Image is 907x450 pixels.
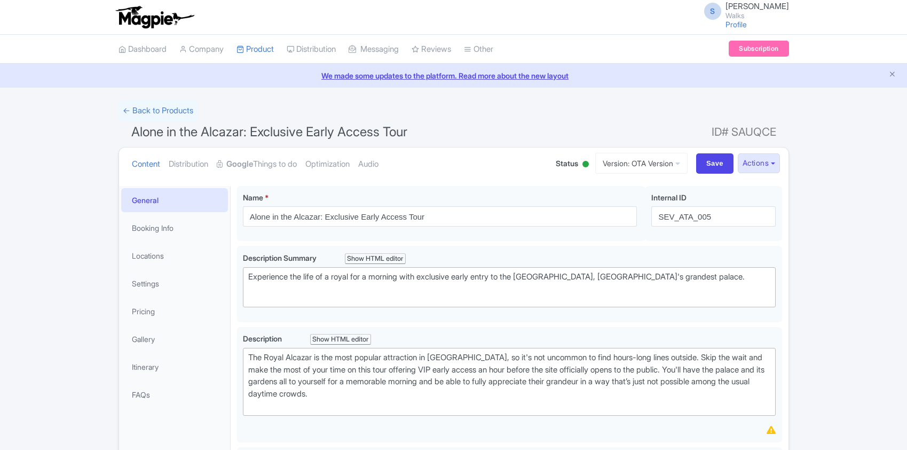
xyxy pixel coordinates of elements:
span: Alone in the Alcazar: Exclusive Early Access Tour [131,124,407,139]
a: Version: OTA Version [595,153,688,174]
img: logo-ab69f6fb50320c5b225c76a69d11143b.png [113,5,196,29]
a: Settings [121,271,228,296]
a: ← Back to Products [119,100,198,121]
button: Actions [738,153,780,173]
a: S [PERSON_NAME] Walks [698,2,789,19]
span: Internal ID [651,193,687,202]
a: Audio [358,148,378,181]
a: Gallery [121,327,228,351]
input: Save [696,153,734,174]
span: [PERSON_NAME] [725,1,789,11]
a: General [121,188,228,212]
div: Show HTML editor [310,334,372,345]
a: Itinerary [121,355,228,379]
span: ID# SAUQCE [712,121,776,143]
a: Locations [121,244,228,268]
a: We made some updates to the platform. Read more about the new layout [6,70,901,81]
button: Close announcement [888,69,896,81]
a: Optimization [305,148,350,181]
div: Experience the life of a royal for a morning with exclusive early entry to the [GEOGRAPHIC_DATA],... [248,271,771,295]
span: Name [243,193,263,202]
a: Reviews [412,35,451,64]
div: The Royal Alcazar is the most popular attraction in [GEOGRAPHIC_DATA], so it's not uncommon to fi... [248,352,771,412]
div: Show HTML editor [345,253,406,265]
div: Active [580,157,591,173]
a: Company [179,35,224,64]
span: Description Summary [243,253,318,262]
small: Walks [725,12,789,19]
a: Messaging [349,35,399,64]
a: Pricing [121,299,228,323]
a: Profile [725,20,747,29]
a: Distribution [287,35,336,64]
span: Status [556,158,578,169]
span: S [704,3,721,20]
a: Subscription [729,41,788,57]
a: Other [464,35,493,64]
a: FAQs [121,383,228,407]
a: Dashboard [119,35,167,64]
span: Description [243,334,283,343]
a: Content [132,148,160,181]
a: Product [236,35,274,64]
a: Distribution [169,148,208,181]
strong: Google [226,158,253,170]
a: Booking Info [121,216,228,240]
a: GoogleThings to do [217,148,297,181]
